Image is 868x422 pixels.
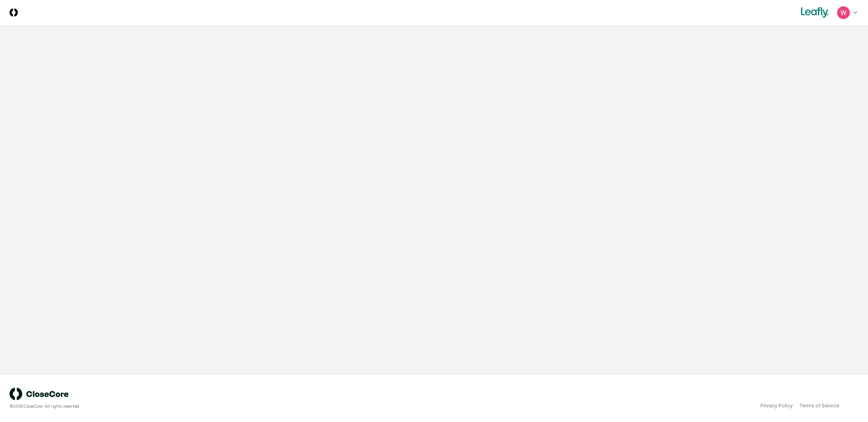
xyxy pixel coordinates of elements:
[9,403,434,409] div: © 2025 CloseCore. All rights reserved.
[799,6,830,19] img: Leafly logo
[837,6,850,19] img: ACg8ocIceHSWyQfagGvDoxhDyw_3B2kX-HJcUhl_gb0t8GGG-Ydwuw=s96-c
[799,402,840,409] a: Terms of Service
[760,402,793,409] a: Privacy Policy
[9,8,18,17] img: Logo
[9,388,69,400] img: logo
